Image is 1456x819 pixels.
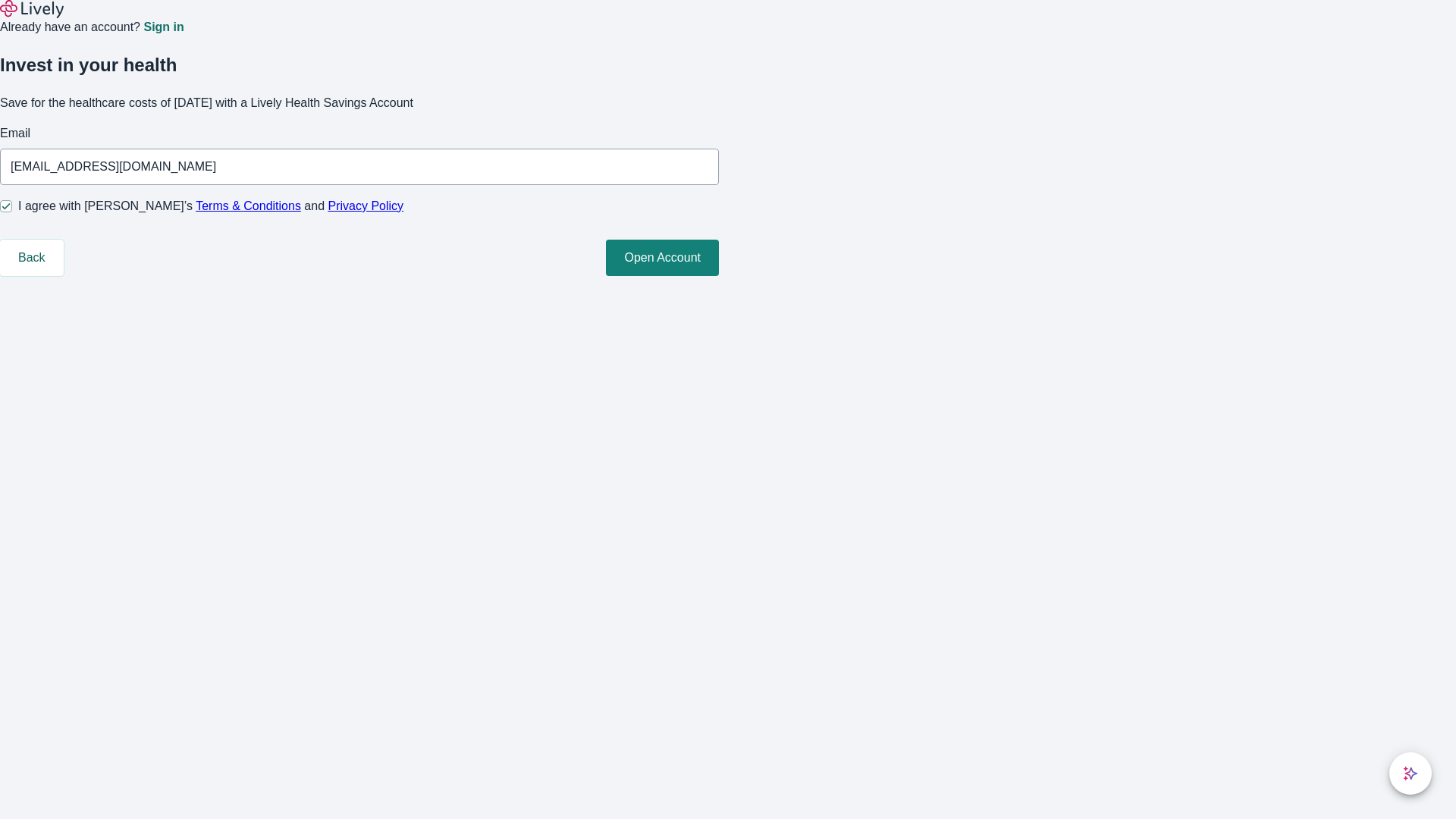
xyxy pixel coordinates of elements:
button: Open Account [606,240,719,276]
a: Privacy Policy [328,199,404,212]
a: Sign in [143,21,184,33]
svg: Lively AI Assistant [1403,766,1418,781]
span: I agree with [PERSON_NAME]’s and [18,197,403,215]
button: chat [1389,752,1432,795]
a: Terms & Conditions [196,199,301,212]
